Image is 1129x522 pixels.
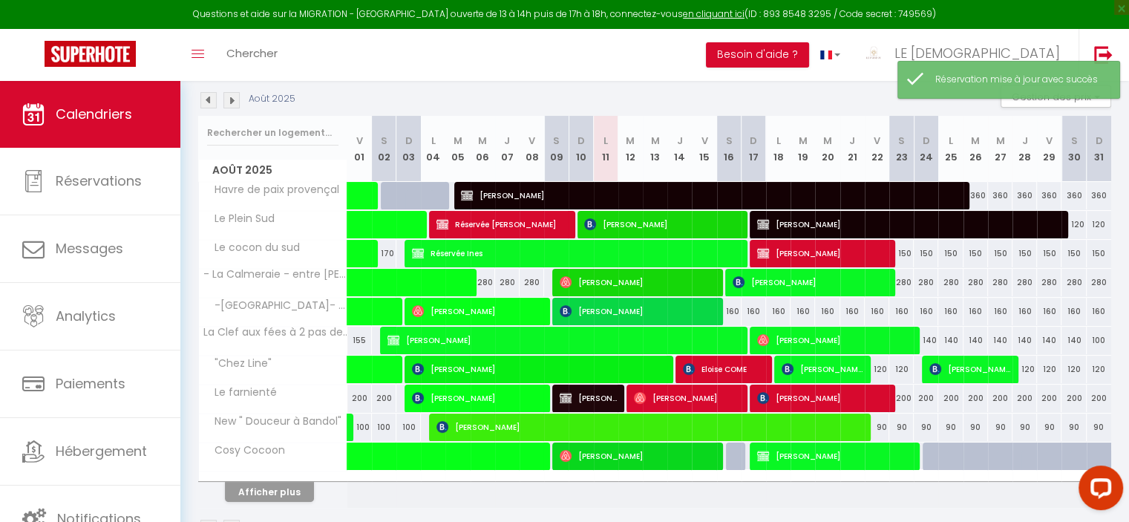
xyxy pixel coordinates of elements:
[553,134,560,148] abbr: S
[914,269,938,296] div: 280
[889,385,914,412] div: 200
[618,116,643,182] th: 12
[742,116,766,182] th: 17
[757,326,912,354] span: [PERSON_NAME]
[569,116,593,182] th: 10
[791,298,815,325] div: 160
[347,414,372,441] div: 100
[757,239,888,267] span: [PERSON_NAME]
[1087,211,1111,238] div: 120
[938,240,963,267] div: 150
[560,384,617,412] span: [PERSON_NAME]
[1061,298,1086,325] div: 160
[1037,116,1061,182] th: 29
[963,298,988,325] div: 160
[706,42,809,68] button: Besoin d'aide ?
[56,239,123,258] span: Messages
[865,116,889,182] th: 22
[1012,356,1037,383] div: 120
[840,116,865,182] th: 21
[1087,414,1111,441] div: 90
[701,134,707,148] abbr: V
[1061,211,1086,238] div: 120
[971,134,980,148] abbr: M
[45,41,136,67] img: Super Booking
[1037,269,1061,296] div: 280
[1037,298,1061,325] div: 160
[963,269,988,296] div: 280
[1037,327,1061,354] div: 140
[963,240,988,267] div: 150
[436,210,567,238] span: Réservée [PERSON_NAME]
[799,134,808,148] abbr: M
[757,210,1059,238] span: [PERSON_NAME]
[1012,298,1037,325] div: 160
[56,307,116,325] span: Analytics
[1061,356,1086,383] div: 120
[412,355,665,383] span: [PERSON_NAME]
[717,116,742,182] th: 16
[865,356,889,383] div: 120
[201,182,343,198] span: Havre de paix provençal
[56,105,132,123] span: Calendriers
[199,160,347,181] span: Août 2025
[914,414,938,441] div: 90
[626,134,635,148] abbr: M
[201,240,304,256] span: Le cocon du sud
[938,327,963,354] div: 140
[889,116,914,182] th: 23
[372,116,396,182] th: 02
[1087,240,1111,267] div: 150
[726,134,733,148] abbr: S
[651,134,660,148] abbr: M
[889,240,914,267] div: 150
[356,134,363,148] abbr: V
[815,116,840,182] th: 20
[584,210,739,238] span: [PERSON_NAME]
[874,134,880,148] abbr: V
[988,116,1012,182] th: 27
[988,240,1012,267] div: 150
[963,327,988,354] div: 140
[1037,182,1061,209] div: 360
[914,116,938,182] th: 24
[225,482,314,502] button: Afficher plus
[226,45,278,61] span: Chercher
[988,327,1012,354] div: 140
[938,116,963,182] th: 25
[938,414,963,441] div: 90
[1061,385,1086,412] div: 200
[923,134,930,148] abbr: D
[667,116,692,182] th: 14
[634,384,740,412] span: [PERSON_NAME]
[577,134,585,148] abbr: D
[421,116,445,182] th: 04
[1087,356,1111,383] div: 120
[405,134,413,148] abbr: D
[643,116,667,182] th: 13
[201,298,350,314] span: -[GEOGRAPHIC_DATA]- [GEOGRAPHIC_DATA]
[560,268,715,296] span: [PERSON_NAME]
[1087,182,1111,209] div: 360
[1070,134,1077,148] abbr: S
[201,356,275,372] span: "Chez Line"
[381,134,387,148] abbr: S
[201,414,345,430] span: New " Douceur à Bandol"
[431,134,436,148] abbr: L
[677,134,683,148] abbr: J
[478,134,487,148] abbr: M
[1037,385,1061,412] div: 200
[851,29,1079,81] a: ... LE [DEMOGRAPHIC_DATA]
[461,181,959,209] span: [PERSON_NAME]
[914,327,938,354] div: 140
[929,355,1011,383] span: [PERSON_NAME]
[56,172,142,190] span: Réservations
[1061,327,1086,354] div: 140
[396,414,421,441] div: 100
[1012,327,1037,354] div: 140
[207,120,338,146] input: Rechercher un logement...
[815,298,840,325] div: 160
[963,414,988,441] div: 90
[436,413,861,441] span: [PERSON_NAME]
[504,134,510,148] abbr: J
